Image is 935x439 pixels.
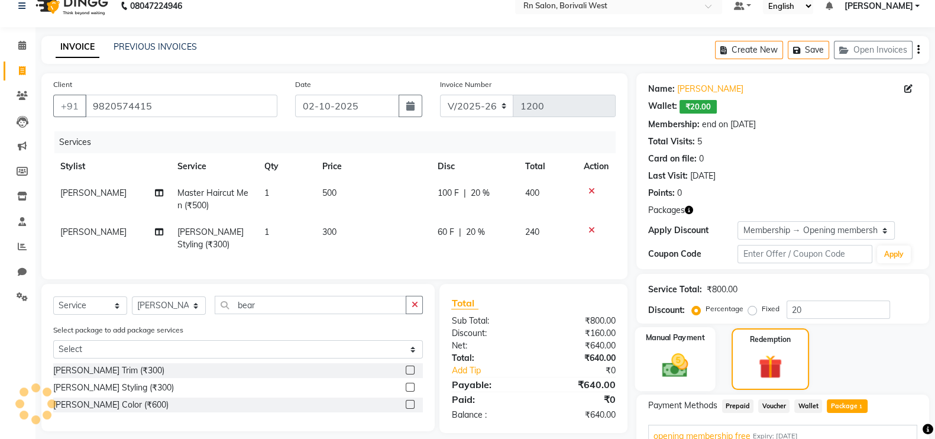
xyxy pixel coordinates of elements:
[177,188,248,211] span: Master Haircut Men (₹500)
[440,79,491,90] label: Invoice Number
[451,297,478,309] span: Total
[722,399,754,413] span: Prepaid
[690,170,716,182] div: [DATE]
[264,188,269,198] span: 1
[648,153,697,165] div: Card on file:
[533,327,625,340] div: ₹160.00
[53,95,86,117] button: +91
[466,226,485,238] span: 20 %
[702,118,756,131] div: end on [DATE]
[464,187,466,199] span: |
[215,296,406,314] input: Search or Scan
[431,153,518,180] th: Disc
[315,153,431,180] th: Price
[533,392,625,406] div: ₹0
[677,83,743,95] a: [PERSON_NAME]
[648,399,717,412] span: Payment Methods
[518,153,577,180] th: Total
[750,334,791,345] label: Redemption
[648,248,738,260] div: Coupon Code
[533,315,625,327] div: ₹800.00
[257,153,315,180] th: Qty
[442,392,533,406] div: Paid:
[677,187,682,199] div: 0
[322,188,337,198] span: 500
[56,37,99,58] a: INVOICE
[442,315,533,327] div: Sub Total:
[471,187,490,199] span: 20 %
[60,227,127,237] span: [PERSON_NAME]
[438,187,459,199] span: 100 F
[54,131,625,153] div: Services
[648,170,688,182] div: Last Visit:
[648,135,695,148] div: Total Visits:
[322,227,337,237] span: 300
[533,340,625,352] div: ₹640.00
[715,41,783,59] button: Create New
[53,79,72,90] label: Client
[53,364,164,377] div: [PERSON_NAME] Trim (₹300)
[114,41,197,52] a: PREVIOUS INVOICES
[53,153,170,180] th: Stylist
[53,325,183,335] label: Select package to add package services
[857,404,863,411] span: 1
[577,153,616,180] th: Action
[170,153,257,180] th: Service
[533,409,625,421] div: ₹640.00
[648,283,702,296] div: Service Total:
[788,41,829,59] button: Save
[60,188,127,198] span: [PERSON_NAME]
[707,283,737,296] div: ₹800.00
[648,118,700,131] div: Membership:
[697,135,702,148] div: 5
[525,227,539,237] span: 240
[264,227,269,237] span: 1
[699,153,704,165] div: 0
[442,364,548,377] a: Add Tip
[442,327,533,340] div: Discount:
[533,352,625,364] div: ₹640.00
[533,377,625,392] div: ₹640.00
[751,352,790,382] img: _gift.svg
[549,364,625,377] div: ₹0
[85,95,277,117] input: Search by Name/Mobile/Email/Code
[794,399,822,413] span: Wallet
[442,352,533,364] div: Total:
[827,399,868,413] span: Package
[758,399,790,413] span: Voucher
[645,332,704,343] label: Manual Payment
[442,377,533,392] div: Payable:
[53,399,169,411] div: [PERSON_NAME] Color (₹600)
[877,246,911,263] button: Apply
[654,350,696,380] img: _cash.svg
[442,409,533,421] div: Balance :
[295,79,311,90] label: Date
[648,100,677,114] div: Wallet:
[442,340,533,352] div: Net:
[648,83,675,95] div: Name:
[459,226,461,238] span: |
[525,188,539,198] span: 400
[762,304,779,314] label: Fixed
[680,100,717,114] span: ₹20.00
[834,41,913,59] button: Open Invoices
[177,227,244,250] span: [PERSON_NAME] Styling (₹300)
[648,187,675,199] div: Points:
[648,304,685,317] div: Discount:
[648,224,738,237] div: Apply Discount
[648,204,685,217] span: Packages
[706,304,743,314] label: Percentage
[737,245,872,263] input: Enter Offer / Coupon Code
[438,226,454,238] span: 60 F
[53,382,174,394] div: [PERSON_NAME] Styling (₹300)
